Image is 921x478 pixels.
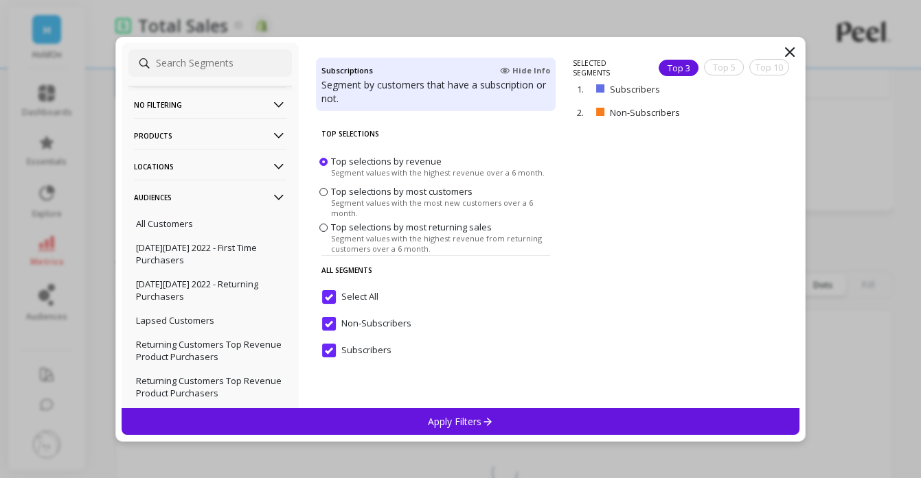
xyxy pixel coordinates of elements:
p: All Customers [136,217,193,230]
span: Subscribers [322,344,391,357]
p: [DATE][DATE] 2022 - First Time Purchasers [136,241,284,266]
span: Segment values with the highest revenue over a 6 month. [331,167,545,177]
p: 1. [577,83,591,95]
span: Top selections by revenue [331,154,442,167]
div: Top 5 [704,59,744,75]
p: Returning Customers Top Revenue Product Purchasers [136,338,284,363]
span: Top selections by most returning sales [331,221,492,233]
div: Top 3 [659,60,698,76]
span: Non-Subscribers [322,317,411,331]
span: Hide Info [500,65,550,76]
span: Select All [322,290,378,304]
p: SELECTED SEGMENTS [573,58,642,77]
p: 2. [577,106,591,119]
p: Subscribers [610,83,725,95]
h4: Subscriptions [321,63,373,78]
input: Search Segments [128,49,292,77]
span: Top selections by most customers [331,185,473,198]
p: Audiences [134,180,286,215]
p: No filtering [134,87,286,122]
span: Segment values with the most new customers over a 6 month. [331,198,552,218]
span: Segment values with the highest revenue from returning customers over a 6 month. [331,233,552,254]
p: Segment by customers that have a subscription or not. [321,78,550,106]
p: [DATE][DATE] 2022 - Returning Purchasers [136,278,284,302]
div: Top 10 [749,59,789,75]
p: Non-Subscribers [610,106,736,119]
p: Locations [134,149,286,184]
p: Top Selections [321,119,550,148]
p: All Segments [321,255,550,285]
p: Apply Filters [428,415,493,428]
p: Returning Customers Top Revenue Product Purchasers [136,374,284,399]
p: Lapsed Customers [136,314,214,326]
p: Products [134,118,286,153]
